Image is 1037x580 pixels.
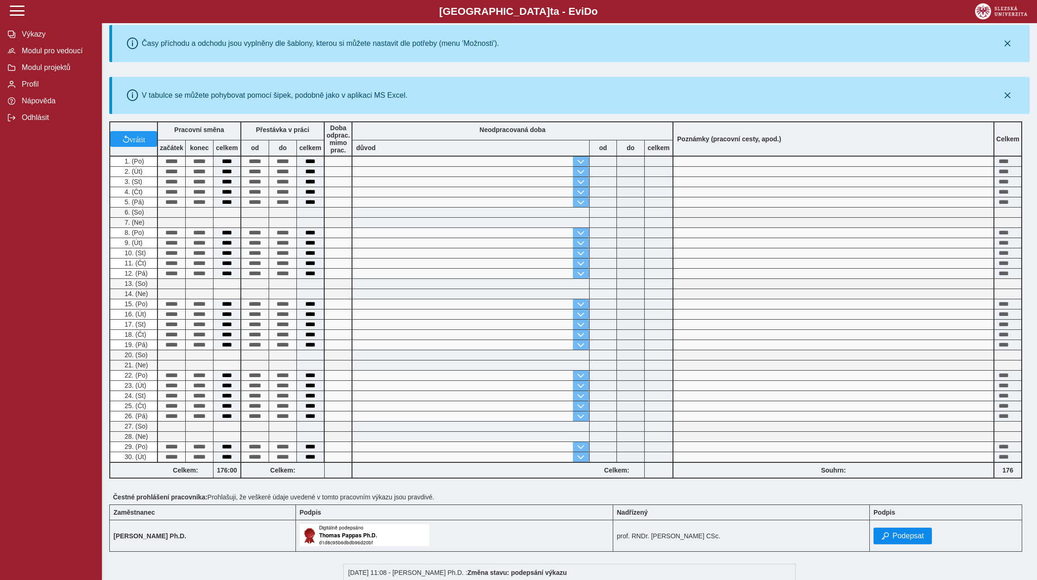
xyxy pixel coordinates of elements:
[123,351,148,359] span: 20. (So)
[186,144,213,151] b: konec
[123,392,146,399] span: 24. (St)
[589,467,644,474] b: Celkem:
[996,135,1019,143] b: Celkem
[256,126,309,133] b: Přestávka v práci
[19,80,94,88] span: Profil
[269,144,296,151] b: do
[123,321,146,328] span: 17. (St)
[158,467,213,474] b: Celkem:
[110,131,157,147] button: vrátit
[356,144,376,151] b: důvod
[174,126,224,133] b: Pracovní směna
[673,135,785,143] b: Poznámky (pracovní cesty, apod.)
[123,178,142,185] span: 3. (St)
[994,467,1021,474] b: 176
[874,528,932,544] button: Podepsat
[874,509,895,516] b: Podpis
[123,188,143,195] span: 4. (Čt)
[123,259,146,267] span: 11. (Čt)
[123,433,148,440] span: 28. (Ne)
[123,300,148,308] span: 15. (Po)
[241,467,324,474] b: Celkem:
[214,467,240,474] b: 176:00
[821,467,846,474] b: Souhrn:
[19,97,94,105] span: Nápověda
[123,453,146,460] span: 30. (Út)
[113,509,155,516] b: Zaměstnanec
[297,144,324,151] b: celkem
[19,63,94,72] span: Modul projektů
[467,569,567,576] b: Změna stavu: podepsání výkazu
[123,158,144,165] span: 1. (Po)
[300,524,429,546] img: Digitálně podepsáno uživatelem
[479,126,545,133] b: Neodpracovaná doba
[19,47,94,55] span: Modul pro vedoucí
[123,239,143,246] span: 9. (Út)
[123,382,146,389] span: 23. (Út)
[617,144,644,151] b: do
[123,198,144,206] span: 5. (Pá)
[142,91,408,100] div: V tabulce se můžete pohybovat pomocí šipek, podobně jako v aplikaci MS Excel.
[113,532,186,540] b: [PERSON_NAME] Ph.D.
[590,144,616,151] b: od
[123,208,144,216] span: 6. (So)
[584,6,591,17] span: D
[123,412,148,420] span: 26. (Pá)
[892,532,924,540] span: Podepsat
[123,361,148,369] span: 21. (Ne)
[613,520,869,552] td: prof. RNDr. [PERSON_NAME] CSc.
[123,341,148,348] span: 19. (Pá)
[123,249,146,257] span: 10. (St)
[975,3,1027,19] img: logo_web_su.png
[123,290,148,297] span: 14. (Ne)
[214,144,240,151] b: celkem
[123,372,148,379] span: 22. (Po)
[123,270,148,277] span: 12. (Pá)
[241,144,269,151] b: od
[158,144,185,151] b: začátek
[109,490,1030,504] div: Prohlašuji, že veškeré údaje uvedené v tomto pracovním výkazu jsou pravdivé.
[123,219,145,226] span: 7. (Ne)
[123,280,148,287] span: 13. (So)
[142,39,499,48] div: Časy příchodu a odchodu jsou vyplněny dle šablony, kterou si můžete nastavit dle potřeby (menu 'M...
[123,229,144,236] span: 8. (Po)
[591,6,598,17] span: o
[645,144,672,151] b: celkem
[123,422,148,430] span: 27. (So)
[123,443,148,450] span: 29. (Po)
[123,168,143,175] span: 2. (Út)
[550,6,553,17] span: t
[19,30,94,38] span: Výkazy
[300,509,321,516] b: Podpis
[28,6,1009,18] b: [GEOGRAPHIC_DATA] a - Evi
[19,113,94,122] span: Odhlásit
[113,493,207,501] b: Čestné prohlášení pracovníka:
[123,402,146,410] span: 25. (Čt)
[327,124,350,154] b: Doba odprac. mimo prac.
[617,509,648,516] b: Nadřízený
[123,331,146,338] span: 18. (Čt)
[130,135,145,143] span: vrátit
[123,310,146,318] span: 16. (Út)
